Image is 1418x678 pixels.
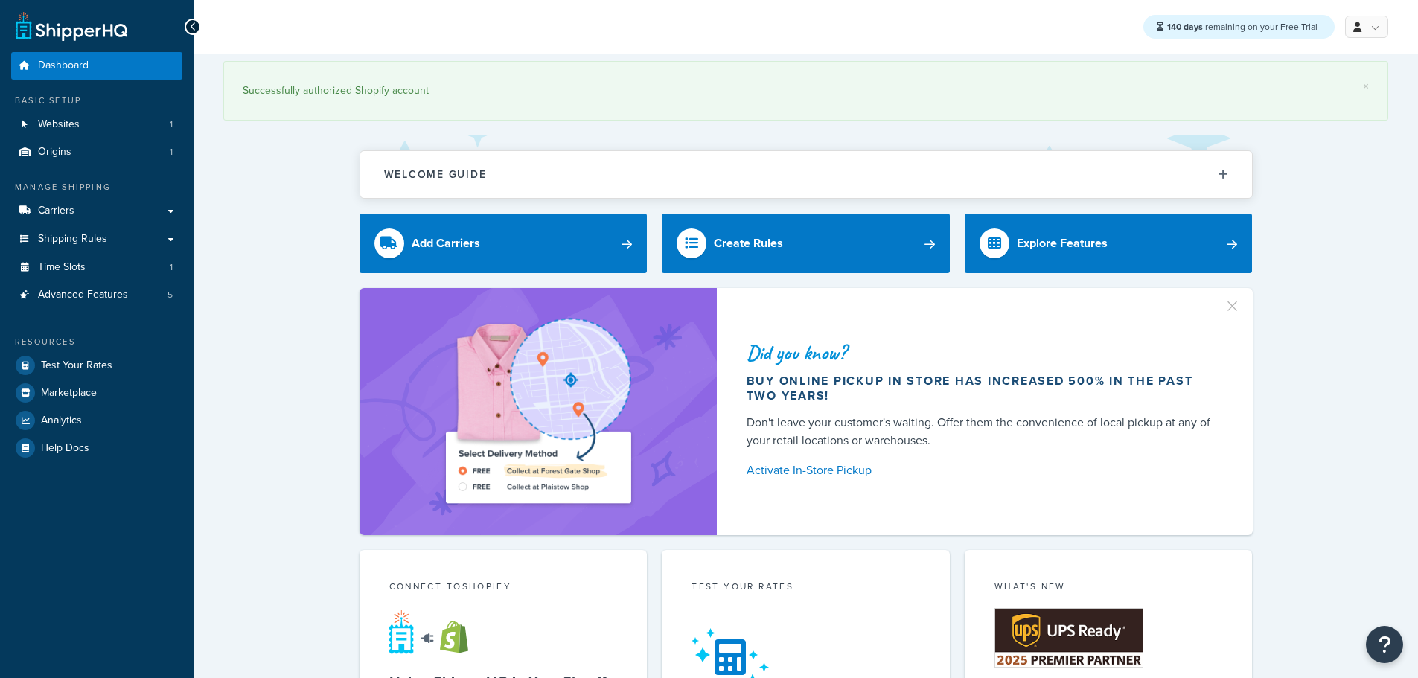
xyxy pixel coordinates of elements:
[38,205,74,217] span: Carriers
[11,407,182,434] a: Analytics
[403,310,673,513] img: ad-shirt-map-b0359fc47e01cab431d101c4b569394f6a03f54285957d908178d52f29eb9668.png
[11,352,182,379] a: Test Your Rates
[170,118,173,131] span: 1
[41,387,97,400] span: Marketplace
[11,281,182,309] li: Advanced Features
[747,460,1217,481] a: Activate In-Store Pickup
[384,169,487,180] h2: Welcome Guide
[38,233,107,246] span: Shipping Rules
[11,336,182,348] div: Resources
[41,442,89,455] span: Help Docs
[747,342,1217,363] div: Did you know?
[11,138,182,166] li: Origins
[41,415,82,427] span: Analytics
[11,52,182,80] a: Dashboard
[170,146,173,159] span: 1
[11,197,182,225] a: Carriers
[11,111,182,138] a: Websites1
[11,138,182,166] a: Origins1
[1366,626,1403,663] button: Open Resource Center
[389,580,618,597] div: Connect to Shopify
[11,226,182,253] a: Shipping Rules
[11,181,182,194] div: Manage Shipping
[1167,20,1203,33] strong: 140 days
[11,95,182,107] div: Basic Setup
[994,580,1223,597] div: What's New
[11,111,182,138] li: Websites
[360,151,1252,198] button: Welcome Guide
[412,233,480,254] div: Add Carriers
[747,414,1217,450] div: Don't leave your customer's waiting. Offer them the convenience of local pickup at any of your re...
[11,254,182,281] a: Time Slots1
[243,80,1369,101] div: Successfully authorized Shopify account
[38,118,80,131] span: Websites
[41,359,112,372] span: Test Your Rates
[38,261,86,274] span: Time Slots
[692,580,920,597] div: Test your rates
[360,214,648,273] a: Add Carriers
[11,254,182,281] li: Time Slots
[11,380,182,406] a: Marketplace
[38,60,89,72] span: Dashboard
[714,233,783,254] div: Create Rules
[1363,80,1369,92] a: ×
[167,289,173,301] span: 5
[1017,233,1108,254] div: Explore Features
[389,610,482,654] img: connect-shq-shopify-9b9a8c5a.svg
[965,214,1253,273] a: Explore Features
[747,374,1217,403] div: Buy online pickup in store has increased 500% in the past two years!
[11,435,182,461] a: Help Docs
[38,289,128,301] span: Advanced Features
[38,146,71,159] span: Origins
[1167,20,1318,33] span: remaining on your Free Trial
[662,214,950,273] a: Create Rules
[11,281,182,309] a: Advanced Features5
[170,261,173,274] span: 1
